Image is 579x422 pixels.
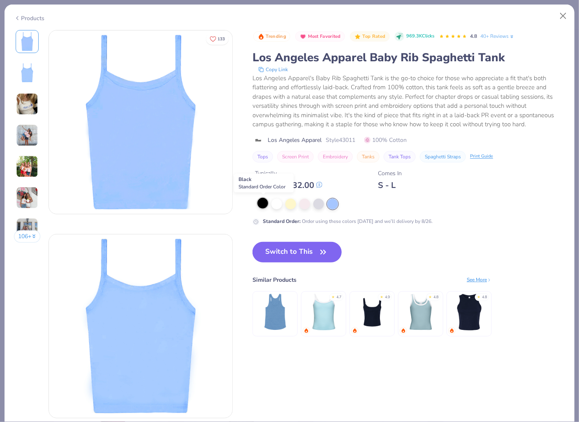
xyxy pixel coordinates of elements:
img: Back [49,234,232,418]
div: Order using these colors [DATE] and we’ll delivery by 8/26. [263,218,433,225]
button: Embroidery [318,151,353,162]
button: Like [206,33,229,45]
div: Los Angeles Apparel's Baby Rib Spaghetti Tank is the go-to choice for those who appreciate a fit ... [252,74,565,129]
button: Tanks [357,151,380,162]
span: Los Angeles Apparel [268,136,322,144]
div: Products [14,14,45,23]
div: Los Angeles Apparel Baby Rib Spaghetti Tank [252,50,565,65]
button: Spaghetti Straps [420,151,466,162]
div: 4.8 [433,294,438,300]
img: User generated content [16,187,38,209]
div: Black [234,174,294,192]
img: User generated content [16,218,38,240]
span: Top Rated [363,34,386,39]
div: 4.9 [385,294,390,300]
span: Standard Order Color [239,183,285,190]
div: ★ [428,294,432,298]
span: 4.8 [470,33,477,39]
button: Badge Button [253,31,290,42]
div: ★ [331,294,335,298]
span: 133 [218,37,225,41]
img: Front [17,32,37,51]
span: Style 43011 [326,136,355,144]
strong: Standard Order : [263,218,301,225]
button: 106+ [14,230,41,243]
img: Top Rated sort [354,33,361,40]
button: Tops [252,151,273,162]
div: Similar Products [252,276,296,284]
button: copy to clipboard [256,65,290,74]
span: Most Favorited [308,34,341,39]
img: Los Angeles Apparel Tri Blend Racerback Tank 3.7oz [256,292,295,332]
img: trending.gif [449,328,454,333]
div: Typically [255,169,322,178]
span: 969.3K Clicks [406,33,434,40]
img: brand logo [252,137,264,144]
img: Back [17,63,37,83]
div: 4.8 Stars [439,30,467,43]
div: ★ [477,294,480,298]
div: S - L [378,180,402,190]
div: Comes In [378,169,402,178]
img: User generated content [16,93,38,115]
span: Trending [266,34,286,39]
button: Tank Tops [384,151,416,162]
span: 100% Cotton [364,136,407,144]
img: trending.gif [304,328,309,333]
img: Fresh Prints Cali Camisole Top [304,292,343,332]
button: Switch to This [252,242,342,262]
img: Front [49,30,232,214]
img: User generated content [16,124,38,146]
div: 4.8 [482,294,487,300]
div: See More [467,276,492,283]
button: Badge Button [350,31,389,42]
div: Print Guide [470,153,493,160]
a: 40+ Reviews [481,32,515,40]
img: trending.gif [352,328,357,333]
img: Bella + Canvas Ladies' Micro Ribbed Racerback Tank [450,292,489,332]
img: Bella Canvas Ladies' Micro Ribbed Scoop Tank [353,292,392,332]
img: trending.gif [401,328,406,333]
button: Close [556,8,571,24]
div: ★ [380,294,383,298]
button: Screen Print [277,151,314,162]
div: 4.7 [336,294,341,300]
img: User generated content [16,155,38,178]
img: Trending sort [258,33,264,40]
button: Badge Button [295,31,345,42]
img: Fresh Prints Sunset Blvd Ribbed Scoop Tank Top [401,292,440,332]
img: Most Favorited sort [300,33,306,40]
